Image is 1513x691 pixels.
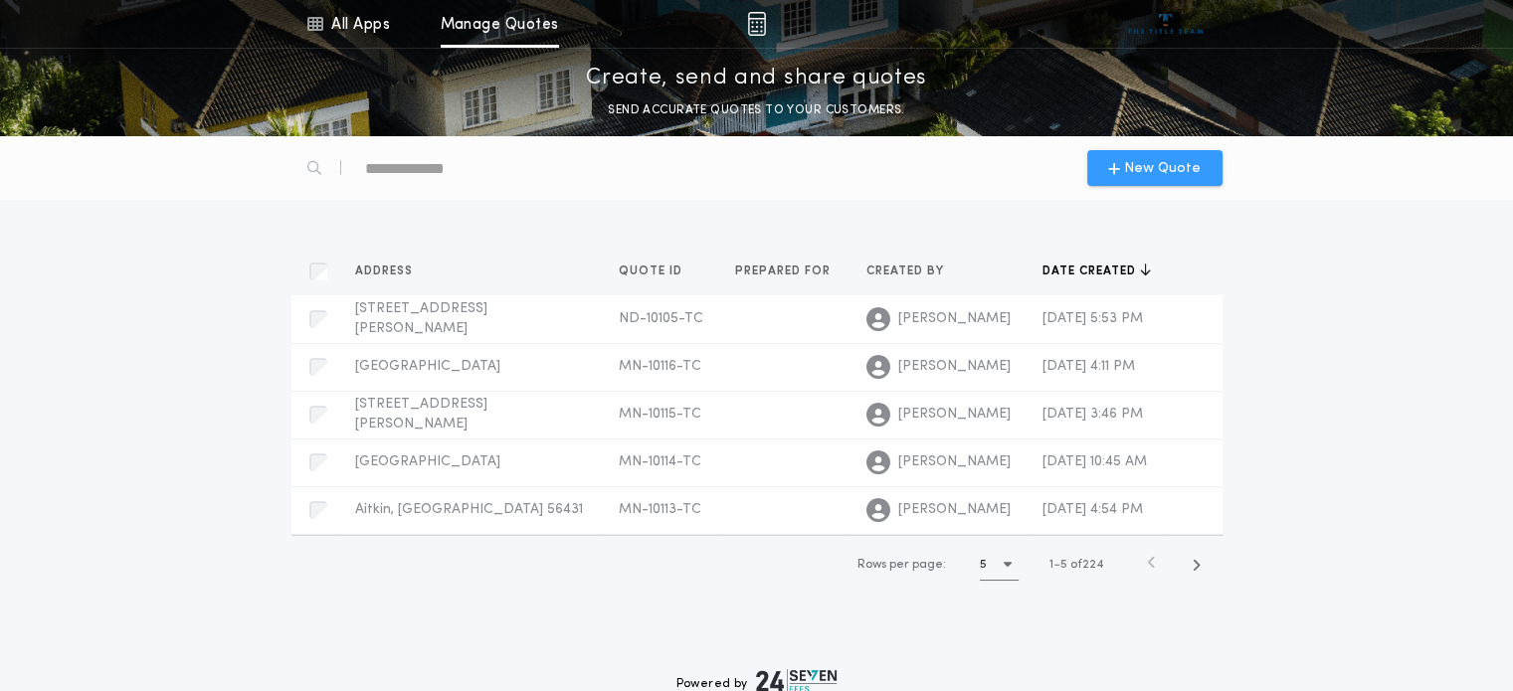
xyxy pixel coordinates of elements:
span: Aitkin, [GEOGRAPHIC_DATA] 56431 [355,502,583,517]
span: [GEOGRAPHIC_DATA] [355,454,500,469]
span: MN-10114-TC [619,454,701,469]
span: [PERSON_NAME] [898,452,1011,472]
p: Create, send and share quotes [586,63,927,94]
span: Rows per page: [857,559,946,571]
span: 1 [1049,559,1053,571]
span: [DATE] 5:53 PM [1042,311,1143,326]
span: MN-10115-TC [619,407,701,422]
span: [PERSON_NAME] [898,357,1011,377]
span: Quote ID [619,263,686,279]
span: [STREET_ADDRESS][PERSON_NAME] [355,301,487,336]
span: [STREET_ADDRESS][PERSON_NAME] [355,397,487,432]
button: Address [355,261,428,281]
span: MN-10116-TC [619,359,701,374]
span: [DATE] 4:54 PM [1042,502,1143,517]
span: of 224 [1070,556,1103,574]
span: Created by [866,263,948,279]
span: ND-10105-TC [619,311,703,326]
span: Date created [1042,263,1140,279]
h1: 5 [980,555,987,575]
button: Created by [866,261,959,281]
button: 5 [980,549,1019,581]
span: [GEOGRAPHIC_DATA] [355,359,500,374]
span: 5 [1060,559,1067,571]
span: [PERSON_NAME] [898,405,1011,425]
span: [DATE] 3:46 PM [1042,407,1143,422]
img: img [747,12,766,36]
span: [DATE] 4:11 PM [1042,359,1135,374]
span: MN-10113-TC [619,502,701,517]
span: Address [355,263,417,279]
span: Prepared for [735,263,835,279]
span: [PERSON_NAME] [898,500,1011,520]
button: New Quote [1087,150,1223,186]
span: [DATE] 10:45 AM [1042,454,1147,469]
img: vs-icon [1128,14,1203,34]
button: Date created [1042,261,1151,281]
span: [PERSON_NAME] [898,309,1011,329]
p: SEND ACCURATE QUOTES TO YOUR CUSTOMERS. [608,100,904,120]
span: New Quote [1124,158,1201,179]
button: Quote ID [619,261,697,281]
